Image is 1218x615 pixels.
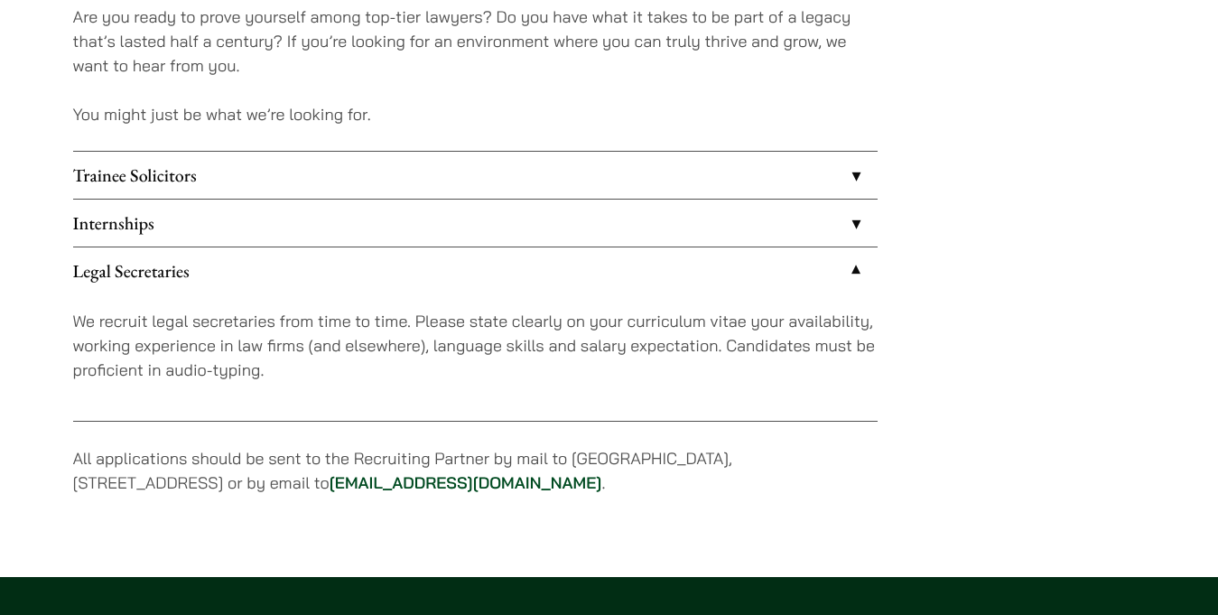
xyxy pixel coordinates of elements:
a: Trainee Solicitors [73,152,878,199]
p: Are you ready to prove yourself among top-tier lawyers? Do you have what it takes to be part of a... [73,5,878,78]
a: Internships [73,200,878,247]
p: You might just be what we’re looking for. [73,102,878,126]
p: We recruit legal secretaries from time to time. Please state clearly on your curriculum vitae you... [73,309,878,382]
a: [EMAIL_ADDRESS][DOMAIN_NAME] [330,472,602,493]
div: Legal Secretaries [73,294,878,421]
a: Legal Secretaries [73,247,878,294]
p: All applications should be sent to the Recruiting Partner by mail to [GEOGRAPHIC_DATA], [STREET_A... [73,446,878,495]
